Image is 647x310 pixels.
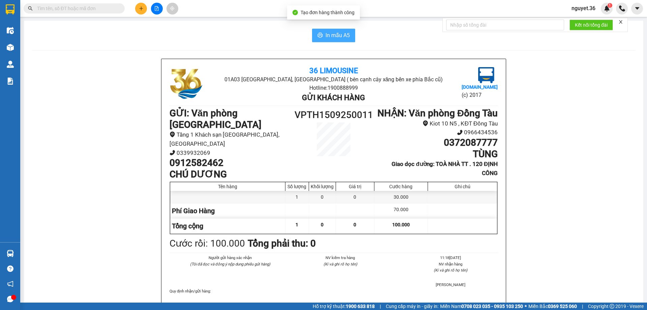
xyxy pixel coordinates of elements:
li: 0966434536 [375,128,498,137]
span: close [618,20,623,24]
button: caret-down [631,3,643,15]
span: notification [7,281,13,287]
span: ⚪️ [525,305,527,308]
img: logo.jpg [478,67,494,83]
i: (Kí và ghi rõ họ tên) [323,262,357,266]
div: Giá trị [338,184,372,189]
span: Miền Nam [440,303,523,310]
input: Tìm tên, số ĐT hoặc mã đơn [37,5,117,12]
span: check-circle [292,10,298,15]
span: aim [170,6,175,11]
li: NV kiểm tra hàng [293,255,387,261]
li: 11:18[DATE] [404,255,498,261]
div: Phí Giao Hàng [170,203,285,219]
span: | [582,303,583,310]
img: phone-icon [619,5,625,11]
span: environment [170,132,175,137]
div: 30.000 [374,191,428,203]
span: Hỗ trợ kỹ thuật: [313,303,375,310]
span: 1 [296,222,298,227]
h1: TÙNG [375,148,498,160]
b: 36 Limousine [309,66,358,75]
span: caret-down [634,5,640,11]
img: solution-icon [7,78,14,85]
li: 01A03 [GEOGRAPHIC_DATA], [GEOGRAPHIC_DATA] ( bên cạnh cây xăng bến xe phía Bắc cũ) [37,17,153,42]
span: 0 [321,222,323,227]
span: nguyet.36 [566,4,601,12]
img: logo.jpg [170,67,203,101]
span: file-add [154,6,159,11]
button: plus [135,3,147,15]
span: Miền Bắc [528,303,577,310]
button: Kết nối tổng đài [569,20,613,30]
span: | [380,303,381,310]
span: In mẫu A5 [326,31,350,39]
div: Tên hàng [172,184,283,189]
li: [PERSON_NAME] [404,282,498,288]
span: 100.000 [392,222,410,227]
h1: CHÚ DƯƠNG [170,169,292,180]
li: Người gửi hàng xác nhận [183,255,277,261]
li: NV nhận hàng [404,261,498,267]
div: Cước rồi : 100.000 [170,236,245,251]
span: printer [317,32,323,39]
i: (Kí và ghi rõ họ tên) [434,268,467,273]
strong: 1900 633 818 [346,304,375,309]
h1: 0912582462 [170,157,292,169]
li: Hotline: 1900888999 [37,42,153,50]
img: warehouse-icon [7,27,14,34]
li: 01A03 [GEOGRAPHIC_DATA], [GEOGRAPHIC_DATA] ( bên cạnh cây xăng bến xe phía Bắc cũ) [224,75,443,84]
input: Nhập số tổng đài [446,20,564,30]
div: 1 [285,191,309,203]
strong: 0708 023 035 - 0935 103 250 [461,304,523,309]
li: Hotline: 1900888999 [224,84,443,92]
b: [DOMAIN_NAME] [462,84,498,90]
button: file-add [151,3,163,15]
h1: VPTH1509250011 [292,108,375,122]
span: search [28,6,33,11]
span: phone [457,130,463,135]
li: (c) 2017 [462,91,498,99]
img: warehouse-icon [7,250,14,257]
sup: 1 [608,3,612,8]
b: 36 Limousine [71,8,119,16]
span: 0 [353,222,356,227]
div: Số lượng [287,184,307,189]
i: (Tôi đã đọc và đồng ý nộp dung phiếu gửi hàng) [190,262,270,266]
img: icon-new-feature [604,5,610,11]
span: plus [139,6,144,11]
b: Gửi khách hàng [302,93,365,102]
span: Tổng cộng [172,222,203,230]
div: 0 [336,191,374,203]
button: printerIn mẫu A5 [312,29,355,42]
span: Cung cấp máy in - giấy in: [386,303,438,310]
b: Giao dọc đường: TOÀ NHÀ TT . 120 ĐỊNH CÔNG [392,161,498,176]
span: message [7,296,13,302]
div: Khối lượng [311,184,334,189]
span: 1 [609,3,611,8]
b: NHẬN : Văn phòng Đồng Tàu [377,108,498,119]
img: logo.jpg [8,8,42,42]
span: environment [423,120,428,126]
li: Kiot 10 N5 , KĐT Đồng Tàu [375,119,498,128]
b: Tổng phải thu: 0 [248,238,316,249]
div: 70.000 [374,203,428,219]
strong: 0369 525 060 [548,304,577,309]
b: GỬI : Văn phòng [GEOGRAPHIC_DATA] [170,108,261,130]
div: 0 [309,191,336,203]
div: Quy định nhận/gửi hàng : [170,288,498,294]
li: 0339932069 [170,148,292,158]
h1: 0372087777 [375,137,498,148]
img: warehouse-icon [7,44,14,51]
span: phone [170,150,175,156]
div: Cước hàng [376,184,426,189]
span: Kết nối tổng đài [575,21,608,29]
span: question-circle [7,265,13,272]
span: copyright [610,304,614,309]
span: Tạo đơn hàng thành công [301,10,355,15]
button: aim [166,3,178,15]
img: warehouse-icon [7,61,14,68]
img: logo-vxr [6,4,14,15]
div: Ghi chú [430,184,495,189]
li: Tầng 1 Khách sạn [GEOGRAPHIC_DATA], [GEOGRAPHIC_DATA] [170,130,292,148]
